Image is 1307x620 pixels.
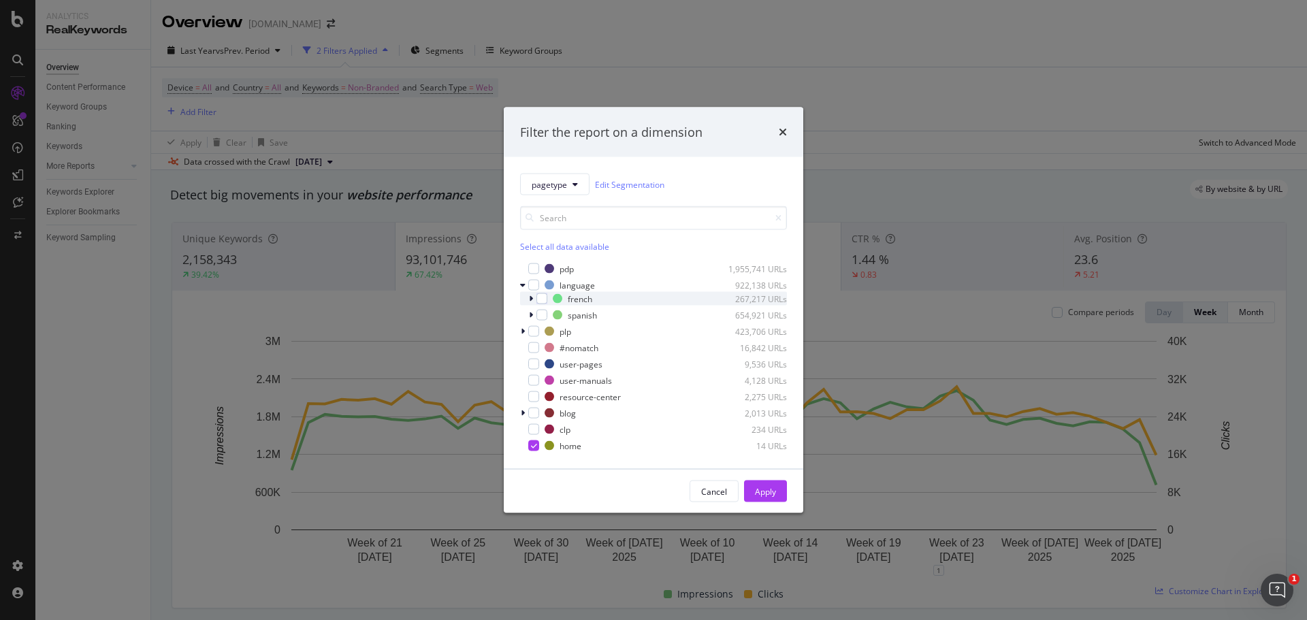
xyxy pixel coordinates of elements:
button: pagetype [520,174,590,195]
div: plp [560,325,571,337]
div: 1,955,741 URLs [720,263,787,274]
div: french [568,293,592,304]
div: blog [560,407,576,419]
div: 4,128 URLs [720,374,787,386]
div: user-manuals [560,374,612,386]
div: language [560,279,595,291]
div: resource-center [560,391,621,402]
div: Cancel [701,485,727,497]
div: Apply [755,485,776,497]
div: 423,706 URLs [720,325,787,337]
div: 654,921 URLs [720,309,787,321]
div: clp [560,423,570,435]
div: 2,013 URLs [720,407,787,419]
div: spanish [568,309,597,321]
span: 1 [1289,574,1300,585]
div: 14 URLs [720,440,787,451]
div: times [779,123,787,141]
a: Edit Segmentation [595,177,664,191]
button: Cancel [690,480,739,502]
div: home [560,440,581,451]
div: #nomatch [560,342,598,353]
span: pagetype [532,178,567,190]
div: user-pages [560,358,602,370]
div: Filter the report on a dimension [520,123,703,141]
div: 234 URLs [720,423,787,435]
div: 9,536 URLs [720,358,787,370]
div: modal [504,107,803,513]
iframe: Intercom live chat [1261,574,1293,606]
div: 267,217 URLs [720,293,787,304]
input: Search [520,206,787,230]
button: Apply [744,480,787,502]
div: 922,138 URLs [720,279,787,291]
div: pdp [560,263,574,274]
div: 2,275 URLs [720,391,787,402]
div: Select all data available [520,241,787,252]
div: 16,842 URLs [720,342,787,353]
